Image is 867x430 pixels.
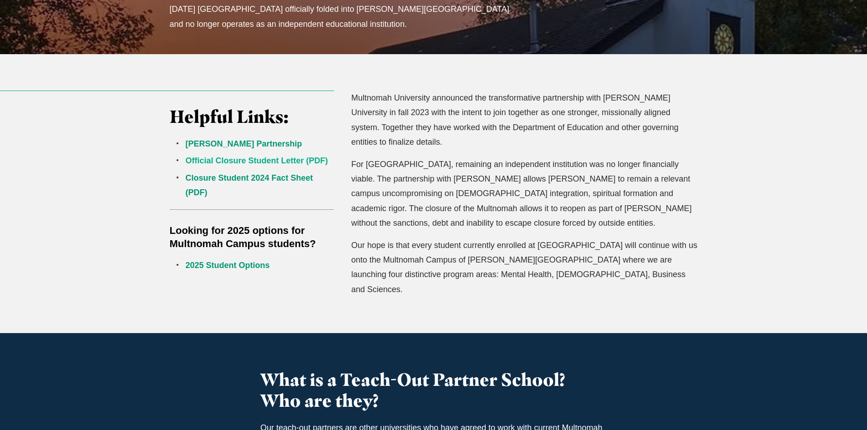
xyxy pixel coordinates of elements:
a: [PERSON_NAME] Partnership [186,139,302,148]
a: Official Closure Student Letter (PDF) [186,156,328,165]
a: 2025 Student Options [186,261,270,270]
p: Our hope is that every student currently enrolled at [GEOGRAPHIC_DATA] will continue with us onto... [351,238,698,297]
p: Multnomah University announced the transformative partnership with [PERSON_NAME] University in fa... [351,91,698,150]
a: Closure Student 2024 Fact Sheet (PDF) [186,173,313,197]
h3: Helpful Links: [170,106,335,127]
h3: What is a Teach-Out Partner School? Who are they? [260,369,607,411]
h5: Looking for 2025 options for Multnomah Campus students? [170,224,335,251]
p: For [GEOGRAPHIC_DATA], remaining an independent institution was no longer financially viable. The... [351,157,698,231]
